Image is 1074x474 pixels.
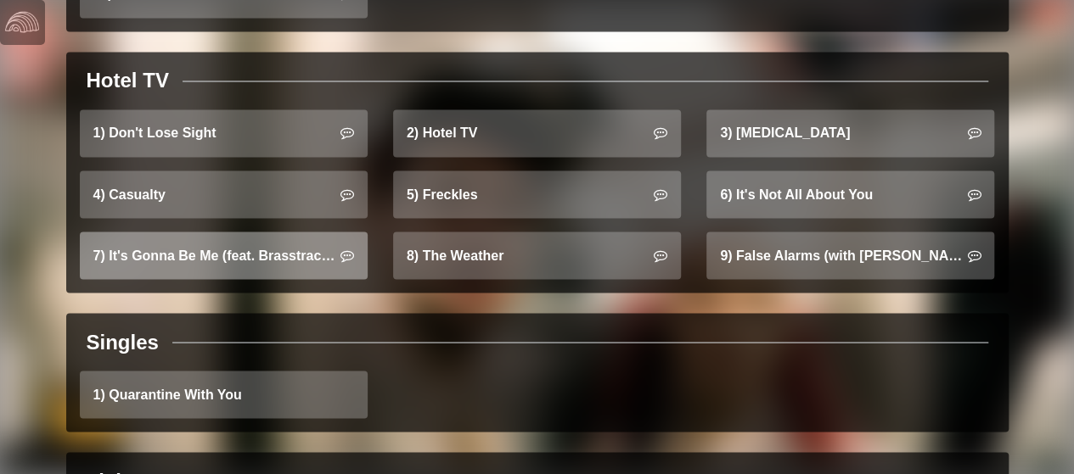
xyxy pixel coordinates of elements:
a: 6) It's Not All About You [706,170,994,218]
a: 4) Casualty [80,170,368,218]
a: 5) Freckles [393,170,681,218]
div: Singles [87,326,159,357]
a: 3) [MEDICAL_DATA] [706,109,994,157]
a: 8) The Weather [393,231,681,279]
a: 7) It's Gonna Be Me (feat. Brasstracks) [80,231,368,279]
a: 1) Quarantine With You [80,371,368,418]
div: Hotel TV [87,65,169,96]
img: logo-white-4c48a5e4bebecaebe01ca5a9d34031cfd3d4ef9ae749242e8c4bf12ef99f53e8.png [5,5,39,39]
a: 1) Don't Lose Sight [80,109,368,157]
a: 9) False Alarms (with [PERSON_NAME]) [706,231,994,279]
a: 2) Hotel TV [393,109,681,157]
